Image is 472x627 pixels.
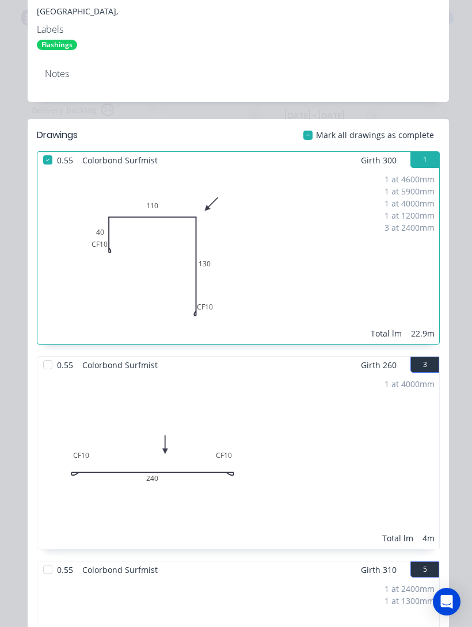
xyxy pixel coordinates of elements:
[410,152,439,168] button: 1
[411,327,435,339] div: 22.9m
[422,532,435,544] div: 4m
[361,357,397,373] span: Girth 260
[410,357,439,373] button: 3
[45,68,432,79] div: Notes
[37,169,439,344] div: 0CF1040110CF101301 at 4600mm1 at 5900mm1 at 4000mm1 at 1200mm3 at 2400mmTotal lm22.9m
[37,40,77,50] div: Flashings
[433,588,460,615] div: Open Intercom Messenger
[37,128,78,142] div: Drawings
[385,583,435,595] div: 1 at 2400mm
[52,152,78,169] span: 0.55
[78,561,162,578] span: Colorbond Surfmist
[78,357,162,373] span: Colorbond Surfmist
[37,24,238,35] div: Labels
[37,3,238,20] div: [GEOGRAPHIC_DATA],
[385,197,435,209] div: 1 at 4000mm
[385,595,435,607] div: 1 at 1300mm
[78,152,162,169] span: Colorbond Surfmist
[37,373,439,549] div: 0CF10CF102401 at 4000mmTotal lm4m
[385,185,435,197] div: 1 at 5900mm
[52,561,78,578] span: 0.55
[385,173,435,185] div: 1 at 4600mm
[385,378,435,390] div: 1 at 4000mm
[52,357,78,373] span: 0.55
[385,209,435,221] div: 1 at 1200mm
[361,152,397,169] span: Girth 300
[410,561,439,578] button: 5
[361,561,397,578] span: Girth 310
[371,327,402,339] div: Total lm
[316,129,434,141] span: Mark all drawings as complete
[385,221,435,234] div: 3 at 2400mm
[382,532,413,544] div: Total lm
